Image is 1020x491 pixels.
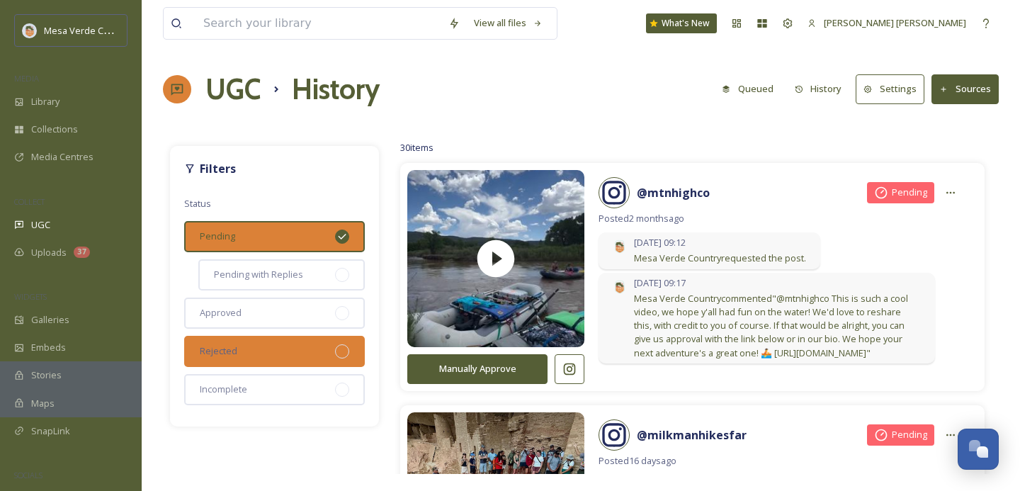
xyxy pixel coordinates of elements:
span: Uploads [31,246,67,259]
span: Pending [200,230,235,243]
span: Posted 2 months ago [599,212,963,225]
a: What's New [646,13,717,33]
span: UGC [31,218,50,232]
a: [PERSON_NAME] [PERSON_NAME] [800,9,973,37]
span: Media Centres [31,150,93,164]
button: Sources [931,74,999,103]
h1: History [292,68,380,111]
button: Open Chat [958,429,999,470]
a: UGC [205,68,261,111]
a: Queued [715,75,788,103]
a: @milkmanhikesfar [637,427,747,444]
img: MVC%20SnapSea%20logo%20%281%29.png [613,239,627,254]
span: Rejected [200,344,237,358]
strong: @ mtnhighco [637,185,710,201]
span: Maps [31,397,55,410]
span: Posted 16 days ago [599,454,963,468]
a: View all files [467,9,550,37]
span: WIDGETS [14,291,47,302]
a: Settings [856,74,931,103]
span: Library [31,95,59,108]
img: MVC%20SnapSea%20logo%20%281%29.png [613,280,627,294]
input: Search your library [196,8,441,39]
span: SnapLink [31,424,70,438]
button: Queued [715,75,781,103]
button: Settings [856,74,924,103]
span: COLLECT [14,196,45,207]
span: [PERSON_NAME] [PERSON_NAME] [824,16,966,29]
strong: @ milkmanhikesfar [637,427,747,443]
div: 37 [74,247,90,258]
span: Mesa Verde Country [44,23,131,37]
span: Mesa Verde Country requested the post. [634,252,806,265]
span: Incomplete [200,383,247,396]
a: History [788,75,856,103]
span: Collections [31,123,78,136]
span: Stories [31,368,62,382]
span: [DATE] 09:17 [634,276,921,290]
button: History [788,75,849,103]
span: Mesa Verde Country commented "@mtnhighco This is such a cool video, we hope y'all had fun on the ... [634,292,921,360]
button: Manually Approve [407,354,548,383]
span: Status [184,197,211,210]
span: Approved [200,306,242,320]
span: Galleries [31,313,69,327]
strong: Filters [200,161,236,176]
span: Pending [892,186,927,199]
img: MVC%20SnapSea%20logo%20%281%29.png [23,23,37,38]
span: Pending [892,428,927,441]
span: 30 items [400,141,433,154]
span: SOCIALS [14,470,42,480]
a: @mtnhighco [637,184,710,201]
span: Embeds [31,341,66,354]
span: Pending with Replies [214,268,303,281]
img: thumbnail [407,152,584,365]
span: MEDIA [14,73,39,84]
span: [DATE] 09:12 [634,236,806,249]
